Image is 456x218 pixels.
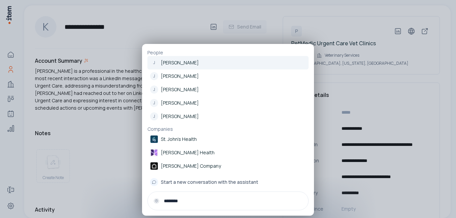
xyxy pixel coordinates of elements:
a: J[PERSON_NAME] [147,96,309,110]
p: [PERSON_NAME] [161,86,199,93]
div: J [150,59,158,67]
p: [PERSON_NAME] [161,73,199,79]
a: J[PERSON_NAME] [147,56,309,69]
img: John Muir Health [150,149,158,157]
a: St. John's Health [147,132,309,146]
p: [PERSON_NAME] Health [161,149,215,156]
img: St. John's Health [150,135,158,143]
button: Start a new conversation with the assistant [147,175,309,189]
div: PeopleJ[PERSON_NAME]J[PERSON_NAME]J[PERSON_NAME]J[PERSON_NAME]J[PERSON_NAME]CompaniesSt. John's H... [142,44,314,216]
p: [PERSON_NAME] [161,113,199,120]
a: [PERSON_NAME] Health [147,146,309,159]
div: J [150,86,158,94]
p: [PERSON_NAME] Company [161,163,221,169]
p: [PERSON_NAME] [161,100,199,106]
p: People [147,49,309,56]
a: J[PERSON_NAME] [147,110,309,123]
div: J [150,72,158,80]
a: J[PERSON_NAME] [147,69,309,83]
p: [PERSON_NAME] [161,59,199,66]
a: [PERSON_NAME] Company [147,159,309,173]
div: J [150,99,158,107]
span: Start a new conversation with the assistant [161,179,258,185]
p: Companies [147,126,309,132]
a: J[PERSON_NAME] [147,83,309,96]
div: J [150,112,158,120]
img: John Giddens Company [150,162,158,170]
p: St. John's Health [161,136,197,143]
